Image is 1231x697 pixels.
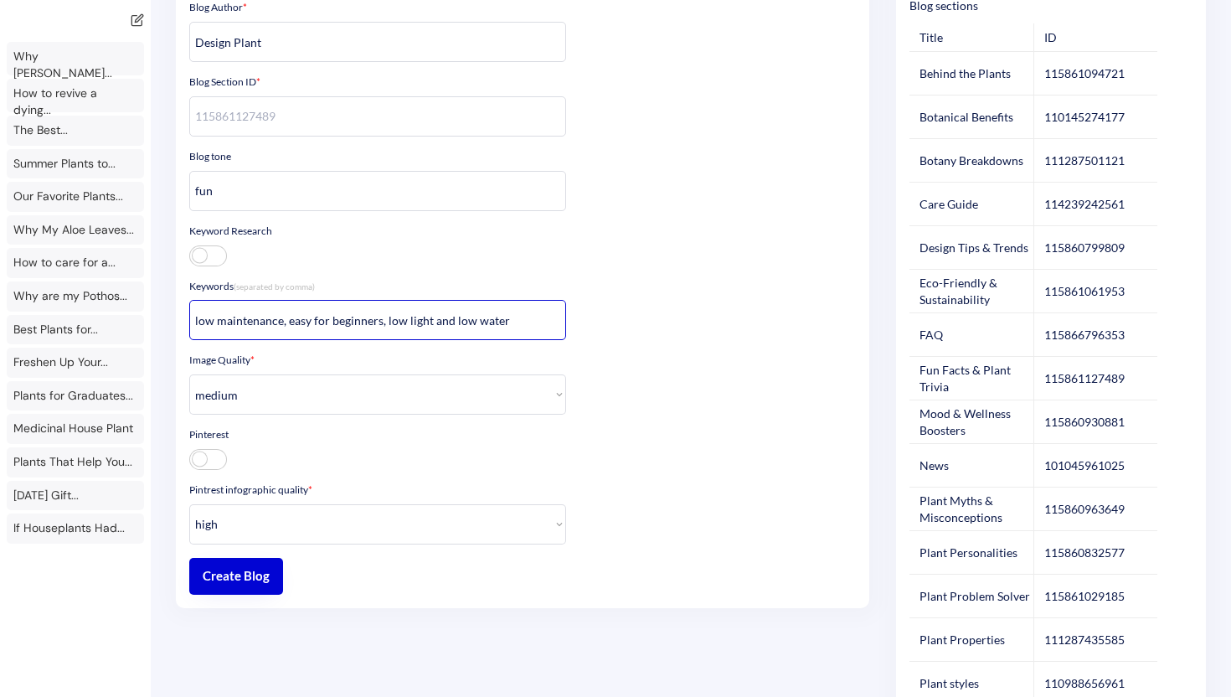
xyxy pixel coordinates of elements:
[919,65,1011,82] div: Behind the Plants
[13,156,116,173] div: Summer Plants to...
[13,520,125,537] div: If Houseplants Had...
[919,632,1005,648] div: Plant Properties
[189,75,260,90] div: Blog Section ID
[1044,152,1125,169] div: 111287501121
[1044,65,1125,82] div: 115861094721
[919,240,1028,256] div: Design Tips & Trends
[1044,109,1125,126] div: 110145274177
[13,85,137,118] div: How to revive a dying...
[13,322,98,338] div: Best Plants for...
[189,280,315,294] div: Keywords
[189,22,566,62] input: Ar'Sheill Monsanto
[1044,283,1125,300] div: 115861061953
[13,288,127,305] div: Why are my Pothos...
[13,388,133,405] div: Plants for Graduates...
[919,327,943,343] div: FAQ
[919,29,943,46] div: Title
[13,454,132,471] div: Plants That Help You...
[919,196,978,213] div: Care Guide
[1044,675,1125,692] div: 110988656961
[13,354,108,371] div: Freshen Up Your...
[189,150,231,164] div: Blog tone
[1044,196,1125,213] div: 114239242561
[1044,545,1125,561] div: 115860832577
[1044,457,1125,474] div: 101045961025
[919,457,949,474] div: News
[919,545,1017,561] div: Plant Personalities
[189,171,566,211] input: informative, friendly
[919,588,1030,605] div: Plant Problem Solver
[13,222,134,239] div: Why My Aloe Leaves...
[1044,414,1125,431] div: 115860930881
[919,275,1033,307] div: Eco-Friendly & Sustainability
[919,109,1013,126] div: Botanical Benefits
[1044,327,1125,343] div: 115866796353
[189,558,283,595] button: Create Blog
[13,188,123,205] div: Our Favorite Plants...
[189,354,255,368] div: Image Quality
[189,1,247,15] div: Blog Author
[1044,632,1125,648] div: 111287435585
[189,225,272,239] div: Keyword Research
[919,152,1023,169] div: Botany Breakdowns
[189,96,566,137] input: 115861127489
[13,255,116,271] div: How to care for a...
[1044,370,1125,387] div: 115861127489
[234,281,315,292] font: (separated by comma)
[189,483,312,498] div: Pintrest infographic quality
[13,488,79,504] div: [DATE] Gift...
[1044,588,1125,605] div: 115861029185
[1044,501,1125,518] div: 115860963649
[919,675,979,692] div: Plant styles
[13,421,133,437] div: Medicinal House Plant
[919,493,1033,525] div: Plant Myths & Misconceptions
[919,405,1033,438] div: Mood & Wellness Boosters
[13,49,137,81] div: Why [PERSON_NAME]...
[189,428,229,442] div: Pinterest
[1044,240,1125,256] div: 115860799809
[919,362,1033,395] div: Fun Facts & Plant Trivia
[189,300,566,340] input: edible plants, decorative plants, kitchen plants
[13,122,68,139] div: The Best...
[1044,29,1057,46] div: ID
